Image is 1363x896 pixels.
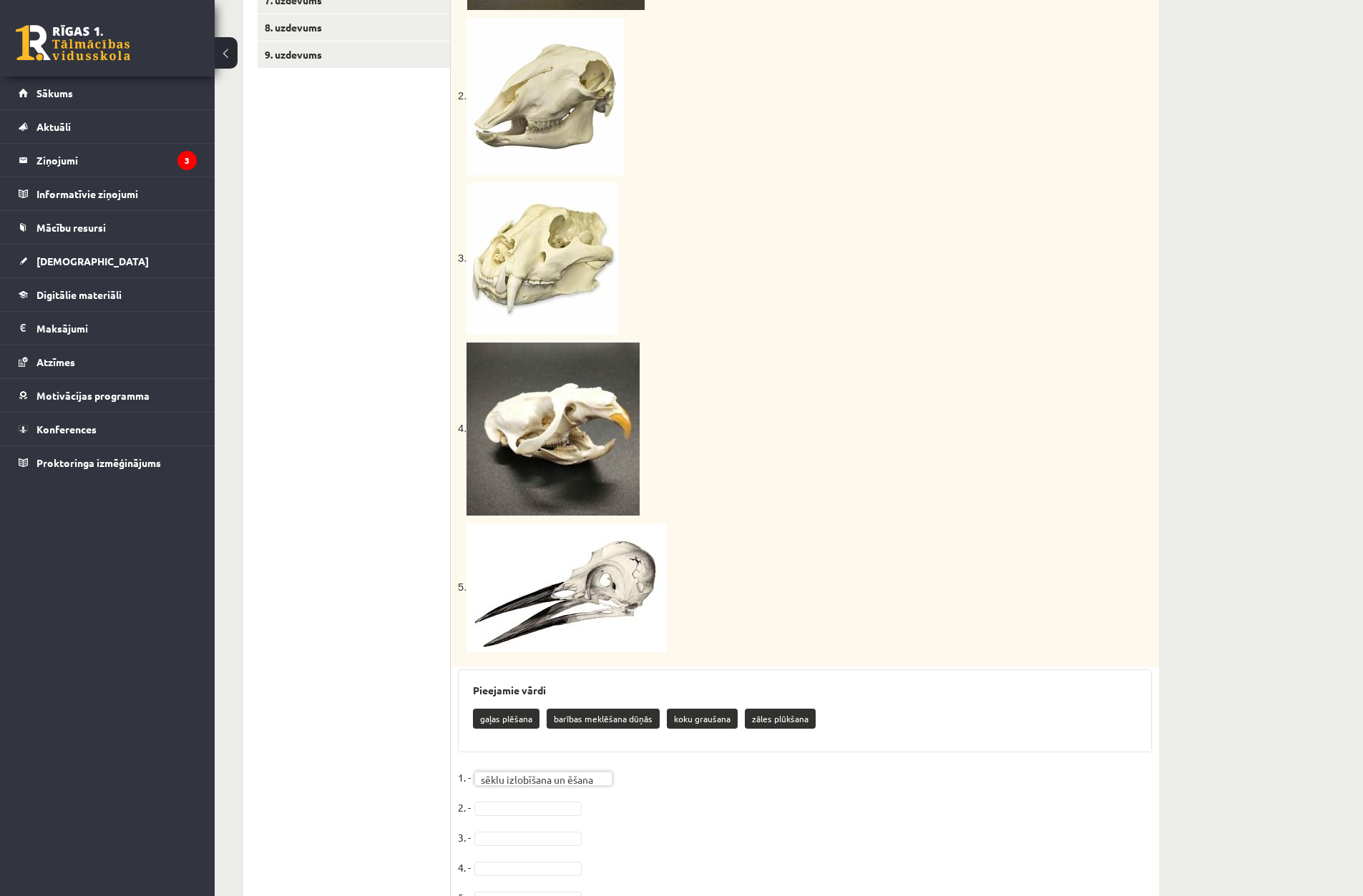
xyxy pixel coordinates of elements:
span: Konferences [36,423,97,435]
a: Atzīmes [19,345,197,378]
a: Proktoringa izmēģinājums [19,446,197,479]
p: 4. - [458,857,471,878]
a: 9. uzdevums [258,41,450,68]
legend: Informatīvie ziņojumi [36,177,197,210]
a: Konferences [19,413,197,445]
span: 2. [458,90,624,102]
span: Proktoringa izmēģinājums [36,456,161,469]
p: barības meklēšana dūņās [547,709,660,729]
a: Maksājumi [19,312,197,345]
p: gaļas plēšana [473,709,539,729]
span: [DEMOGRAPHIC_DATA] [36,255,149,267]
a: 8. uzdevums [258,14,450,41]
p: 2. - [458,797,471,818]
span: Atzīmes [36,355,75,368]
a: Informatīvie ziņojumi [19,177,197,210]
a: [DEMOGRAPHIC_DATA] [19,245,197,277]
a: Rīgas 1. Tālmācības vidusskola [16,25,130,61]
img: A skull of a bird Description automatically generated [466,523,666,652]
a: Digitālie materiāli [19,278,197,311]
a: Motivācijas programma [19,379,197,412]
a: Sākums [19,77,197,109]
p: zāles plūkšana [745,709,816,729]
span: Sākums [36,87,73,99]
p: koku graušana [667,709,738,729]
i: 3 [177,151,197,170]
img: A skull Description automatically generated [466,183,618,335]
span: sēklu izlobīšana un ēšana [481,772,593,787]
span: Aktuāli [36,120,71,133]
a: Ziņojumi3 [19,144,197,177]
span: Motivācijas programma [36,389,150,402]
a: Mācību resursi [19,211,197,244]
h3: Pieejamie vārdi [473,684,1137,696]
p: 3. - [458,827,471,848]
img: A skull Description automatically generated [466,18,624,175]
legend: Maksājumi [36,312,197,345]
span: Mācību resursi [36,221,106,234]
a: sēklu izlobīšana un ēšana [474,772,612,786]
span: 3. [458,252,618,264]
a: Aktuāli [19,110,197,143]
span: Digitālie materiāli [36,288,122,301]
legend: Ziņojumi [36,144,197,177]
img: A skull Description automatically generated [466,343,640,516]
span: 4. [458,423,466,434]
span: 5. [458,581,666,593]
p: 1. - [458,767,471,788]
